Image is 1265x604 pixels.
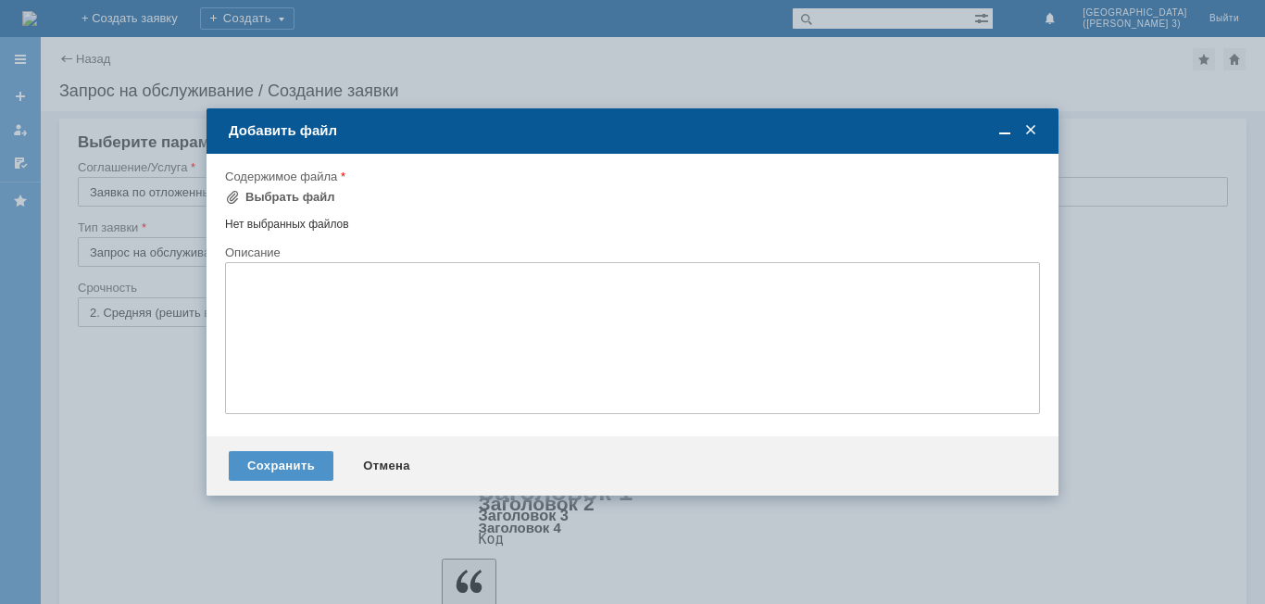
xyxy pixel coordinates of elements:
[225,210,1040,232] div: Нет выбранных файлов
[1021,122,1040,139] span: Закрыть
[229,122,1040,139] div: Добавить файл
[996,122,1014,139] span: Свернуть (Ctrl + M)
[225,246,1036,258] div: Описание
[245,190,335,205] div: Выбрать файл
[225,170,1036,182] div: Содержимое файла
